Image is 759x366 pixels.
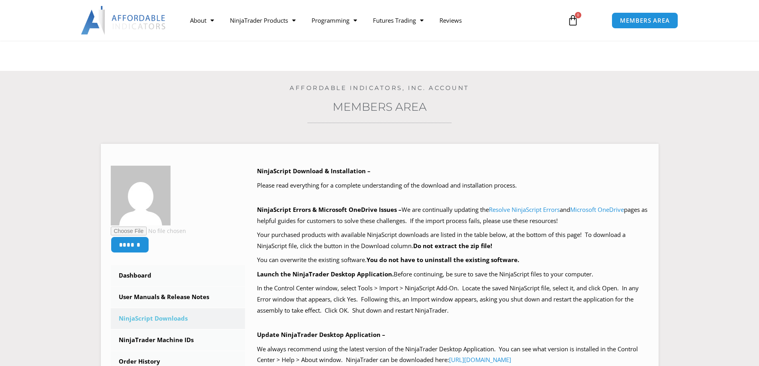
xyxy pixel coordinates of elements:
b: You do not have to uninstall the existing software. [367,256,519,264]
span: 0 [575,12,581,18]
a: NinjaScript Downloads [111,308,245,329]
a: NinjaTrader Products [222,11,304,29]
b: Do not extract the zip file! [413,242,492,250]
a: Affordable Indicators, Inc. Account [290,84,469,92]
a: Reviews [431,11,470,29]
a: Resolve NinjaScript Errors [489,206,560,213]
a: About [182,11,222,29]
a: Members Area [333,100,427,114]
a: Programming [304,11,365,29]
a: MEMBERS AREA [612,12,678,29]
a: [URL][DOMAIN_NAME] [449,356,511,364]
b: NinjaScript Download & Installation – [257,167,371,175]
b: Launch the NinjaTrader Desktop Application. [257,270,394,278]
a: 0 [555,9,590,32]
img: 24b01cdd5a67d5df54e0cd2aba648eccc424c632ff12d636cec44867d2d85049 [111,166,171,225]
p: In the Control Center window, select Tools > Import > NinjaScript Add-On. Locate the saved NinjaS... [257,283,649,316]
p: Your purchased products with available NinjaScript downloads are listed in the table below, at th... [257,229,649,252]
p: You can overwrite the existing software. [257,254,649,266]
p: We are continually updating the and pages as helpful guides for customers to solve these challeng... [257,204,649,227]
a: Microsoft OneDrive [570,206,624,213]
a: Futures Trading [365,11,431,29]
nav: Menu [182,11,558,29]
a: User Manuals & Release Notes [111,287,245,307]
b: NinjaScript Errors & Microsoft OneDrive Issues – [257,206,402,213]
img: LogoAI | Affordable Indicators – NinjaTrader [81,6,167,35]
p: Before continuing, be sure to save the NinjaScript files to your computer. [257,269,649,280]
span: MEMBERS AREA [620,18,670,23]
a: NinjaTrader Machine IDs [111,330,245,350]
p: We always recommend using the latest version of the NinjaTrader Desktop Application. You can see ... [257,344,649,366]
p: Please read everything for a complete understanding of the download and installation process. [257,180,649,191]
a: Dashboard [111,265,245,286]
b: Update NinjaTrader Desktop Application – [257,331,385,339]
